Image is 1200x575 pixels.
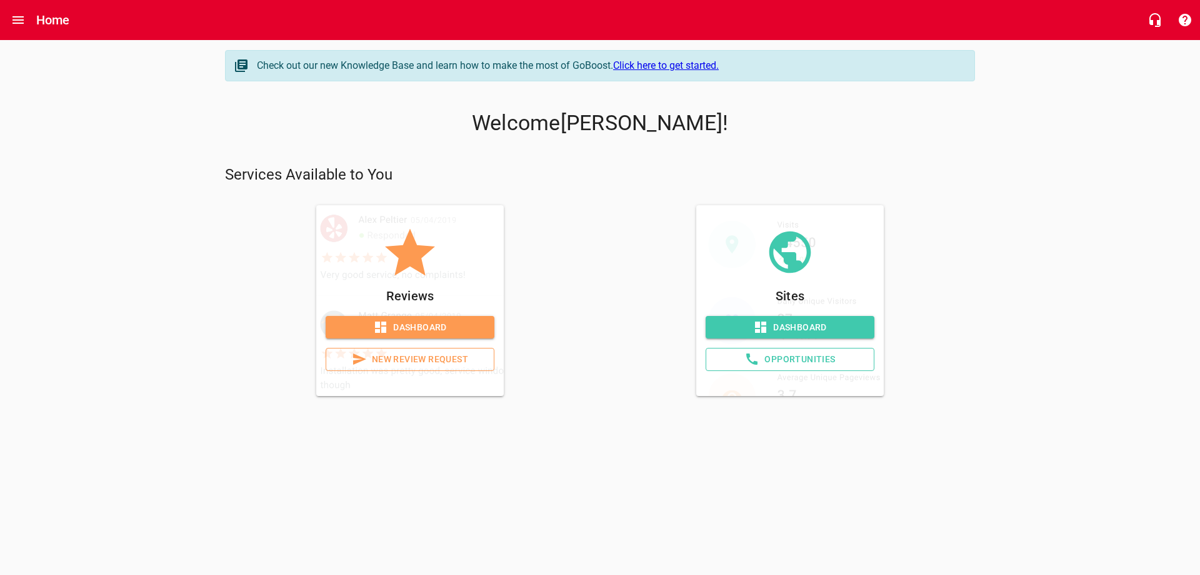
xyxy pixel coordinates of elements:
[326,316,494,339] a: Dashboard
[36,10,70,30] h6: Home
[706,348,874,371] a: Opportunities
[225,165,975,185] p: Services Available to You
[326,286,494,306] p: Reviews
[336,320,484,335] span: Dashboard
[716,352,864,367] span: Opportunities
[3,5,33,35] button: Open drawer
[613,59,719,71] a: Click here to get started.
[336,352,484,367] span: New Review Request
[326,348,494,371] a: New Review Request
[716,320,864,335] span: Dashboard
[706,316,874,339] a: Dashboard
[1170,5,1200,35] button: Support Portal
[257,58,962,73] div: Check out our new Knowledge Base and learn how to make the most of GoBoost.
[225,111,975,136] p: Welcome [PERSON_NAME] !
[706,286,874,306] p: Sites
[1140,5,1170,35] button: Live Chat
